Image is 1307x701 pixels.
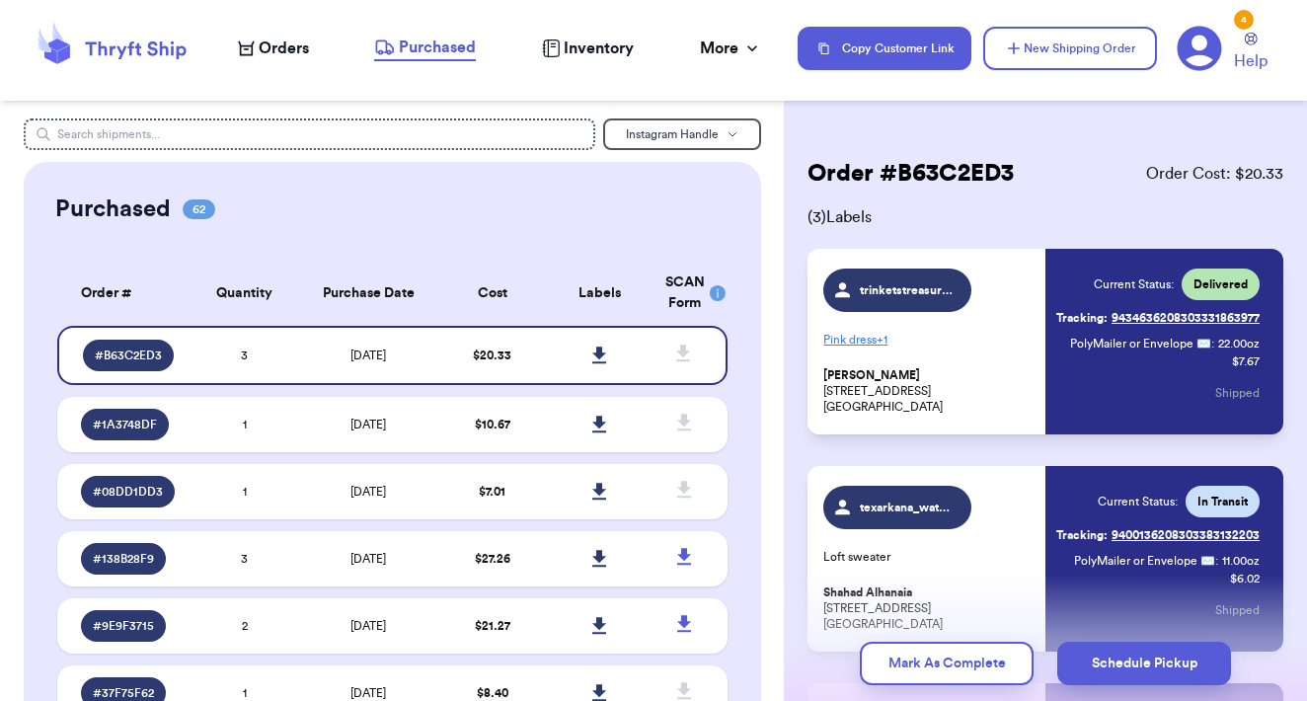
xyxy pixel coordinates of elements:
[546,261,653,326] th: Labels
[1057,642,1231,685] button: Schedule Pickup
[350,620,386,632] span: [DATE]
[55,194,171,225] h2: Purchased
[473,350,511,361] span: $ 20.33
[823,368,920,383] span: [PERSON_NAME]
[823,367,1034,415] p: [STREET_ADDRESS] [GEOGRAPHIC_DATA]
[93,551,154,567] span: # 138B28F9
[93,618,154,634] span: # 9E9F3715
[93,484,163,500] span: # 08DD1DD3
[350,687,386,699] span: [DATE]
[1234,33,1268,73] a: Help
[1230,571,1260,586] p: $ 6.02
[1070,338,1211,350] span: PolyMailer or Envelope ✉️
[479,486,505,498] span: $ 7.01
[241,350,248,361] span: 3
[1215,588,1260,632] button: Shipped
[807,158,1014,190] h2: Order # B63C2ED3
[1094,276,1174,292] span: Current Status:
[238,37,309,60] a: Orders
[860,282,954,298] span: trinketstreasuresthrift
[1146,162,1283,186] span: Order Cost: $ 20.33
[298,261,439,326] th: Purchase Date
[1193,276,1248,292] span: Delivered
[700,37,762,60] div: More
[1222,553,1260,569] span: 11.00 oz
[57,261,192,326] th: Order #
[542,37,634,60] a: Inventory
[259,37,309,60] span: Orders
[1211,336,1214,351] span: :
[823,585,912,600] span: Shahad Alhanaia
[1098,494,1178,509] span: Current Status:
[564,37,634,60] span: Inventory
[877,334,887,346] span: + 1
[439,261,547,326] th: Cost
[93,417,157,432] span: # 1A3748DF
[1234,49,1268,73] span: Help
[860,642,1034,685] button: Mark As Complete
[603,118,761,150] button: Instagram Handle
[243,419,247,430] span: 1
[1232,353,1260,369] p: $ 7.67
[24,118,595,150] input: Search shipments...
[192,261,299,326] th: Quantity
[983,27,1157,70] button: New Shipping Order
[242,620,248,632] span: 2
[665,273,704,314] div: SCAN Form
[350,553,386,565] span: [DATE]
[475,553,510,565] span: $ 27.26
[243,687,247,699] span: 1
[1215,553,1218,569] span: :
[1215,371,1260,415] button: Shipped
[241,553,248,565] span: 3
[798,27,971,70] button: Copy Customer Link
[1177,26,1222,71] a: 4
[823,549,1034,565] p: Loft sweater
[807,205,1283,229] span: ( 3 ) Labels
[350,350,386,361] span: [DATE]
[95,348,162,363] span: # B63C2ED3
[626,128,719,140] span: Instagram Handle
[374,36,476,61] a: Purchased
[1074,555,1215,567] span: PolyMailer or Envelope ✉️
[1218,336,1260,351] span: 22.00 oz
[823,584,1034,632] p: [STREET_ADDRESS] [GEOGRAPHIC_DATA]
[1197,494,1248,509] span: In Transit
[1056,310,1108,326] span: Tracking:
[475,419,510,430] span: $ 10.67
[1056,527,1108,543] span: Tracking:
[350,486,386,498] span: [DATE]
[183,199,215,219] span: 62
[1056,519,1260,551] a: Tracking:9400136208303383132203
[823,324,1034,355] p: Pink dress
[243,486,247,498] span: 1
[477,687,508,699] span: $ 8.40
[475,620,510,632] span: $ 21.27
[1234,10,1254,30] div: 4
[350,419,386,430] span: [DATE]
[93,685,154,701] span: # 37F75F62
[860,500,954,515] span: texarkana_watermelon
[1056,302,1260,334] a: Tracking:9434636208303331863977
[399,36,476,59] span: Purchased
